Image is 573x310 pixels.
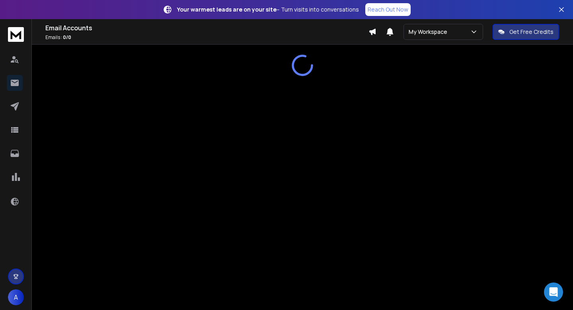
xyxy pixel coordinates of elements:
[544,283,563,302] div: Open Intercom Messenger
[493,24,559,40] button: Get Free Credits
[177,6,277,13] strong: Your warmest leads are on your site
[177,6,359,14] p: – Turn visits into conversations
[8,289,24,305] button: A
[45,34,368,41] p: Emails :
[409,28,450,36] p: My Workspace
[509,28,554,36] p: Get Free Credits
[8,27,24,42] img: logo
[45,23,368,33] h1: Email Accounts
[368,6,408,14] p: Reach Out Now
[63,34,71,41] span: 0 / 0
[365,3,411,16] a: Reach Out Now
